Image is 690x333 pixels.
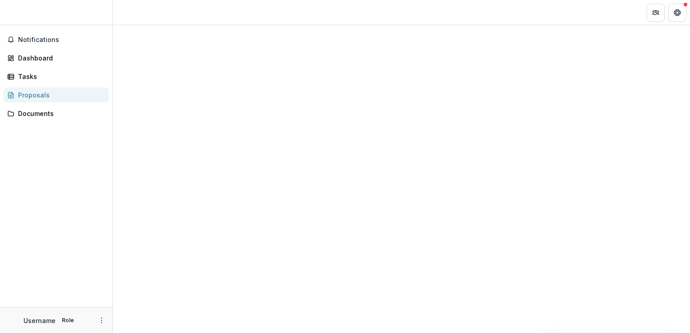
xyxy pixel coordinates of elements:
div: Proposals [18,90,102,100]
button: Get Help [668,4,686,22]
div: Tasks [18,72,102,81]
p: Username [23,316,56,325]
button: More [96,315,107,326]
a: Dashboard [4,51,109,65]
button: Notifications [4,32,109,47]
div: Documents [18,109,102,118]
p: Role [59,316,77,324]
div: Dashboard [18,53,102,63]
button: Partners [647,4,665,22]
span: Notifications [18,36,105,44]
a: Proposals [4,88,109,102]
a: Documents [4,106,109,121]
a: Tasks [4,69,109,84]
